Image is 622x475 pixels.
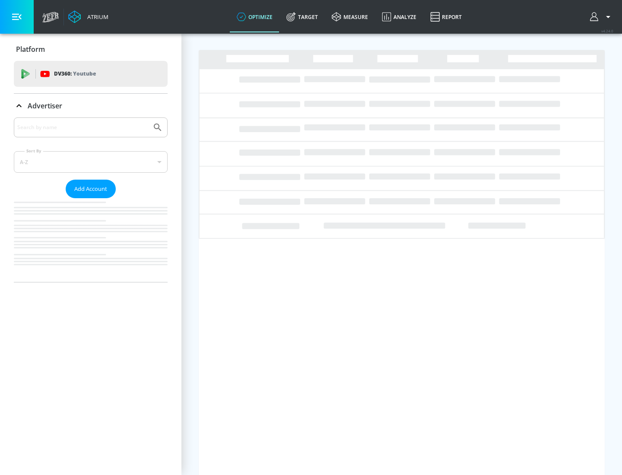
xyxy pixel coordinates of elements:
span: v 4.24.0 [601,28,613,33]
nav: list of Advertiser [14,198,168,282]
div: Advertiser [14,117,168,282]
a: Atrium [68,10,108,23]
a: measure [325,1,375,32]
div: A-Z [14,151,168,173]
p: DV360: [54,69,96,79]
div: Platform [14,37,168,61]
div: DV360: Youtube [14,61,168,87]
a: optimize [230,1,279,32]
p: Advertiser [28,101,62,111]
a: Target [279,1,325,32]
button: Add Account [66,180,116,198]
input: Search by name [17,122,148,133]
a: Analyze [375,1,423,32]
p: Youtube [73,69,96,78]
label: Sort By [25,148,43,154]
div: Atrium [84,13,108,21]
span: Add Account [74,184,107,194]
a: Report [423,1,469,32]
p: Platform [16,44,45,54]
div: Advertiser [14,94,168,118]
